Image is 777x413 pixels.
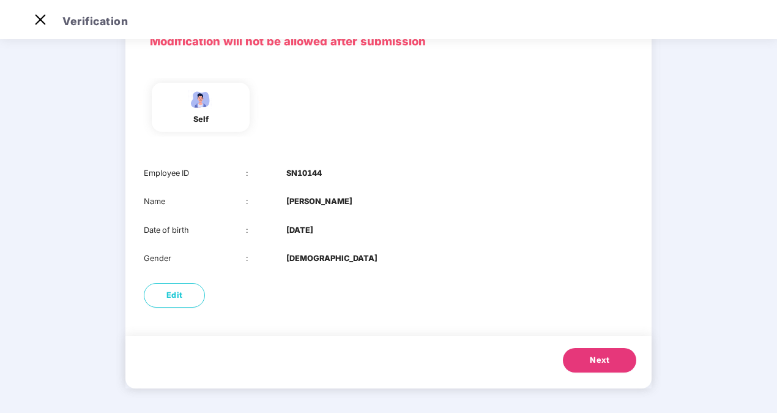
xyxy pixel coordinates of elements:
[286,195,352,208] b: [PERSON_NAME]
[246,167,287,180] div: :
[286,224,313,237] b: [DATE]
[590,354,609,366] span: Next
[144,252,246,265] div: Gender
[185,89,216,110] img: svg+xml;base64,PHN2ZyBpZD0iRW1wbG95ZWVfbWFsZSIgeG1sbnM9Imh0dHA6Ly93d3cudzMub3JnLzIwMDAvc3ZnIiB3aW...
[150,32,627,50] p: Modification will not be allowed after submission
[286,167,322,180] b: SN10144
[144,195,246,208] div: Name
[286,252,377,265] b: [DEMOGRAPHIC_DATA]
[144,283,205,308] button: Edit
[144,224,246,237] div: Date of birth
[563,348,636,373] button: Next
[166,289,183,301] span: Edit
[185,113,216,126] div: self
[144,167,246,180] div: Employee ID
[246,252,287,265] div: :
[246,224,287,237] div: :
[246,195,287,208] div: :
